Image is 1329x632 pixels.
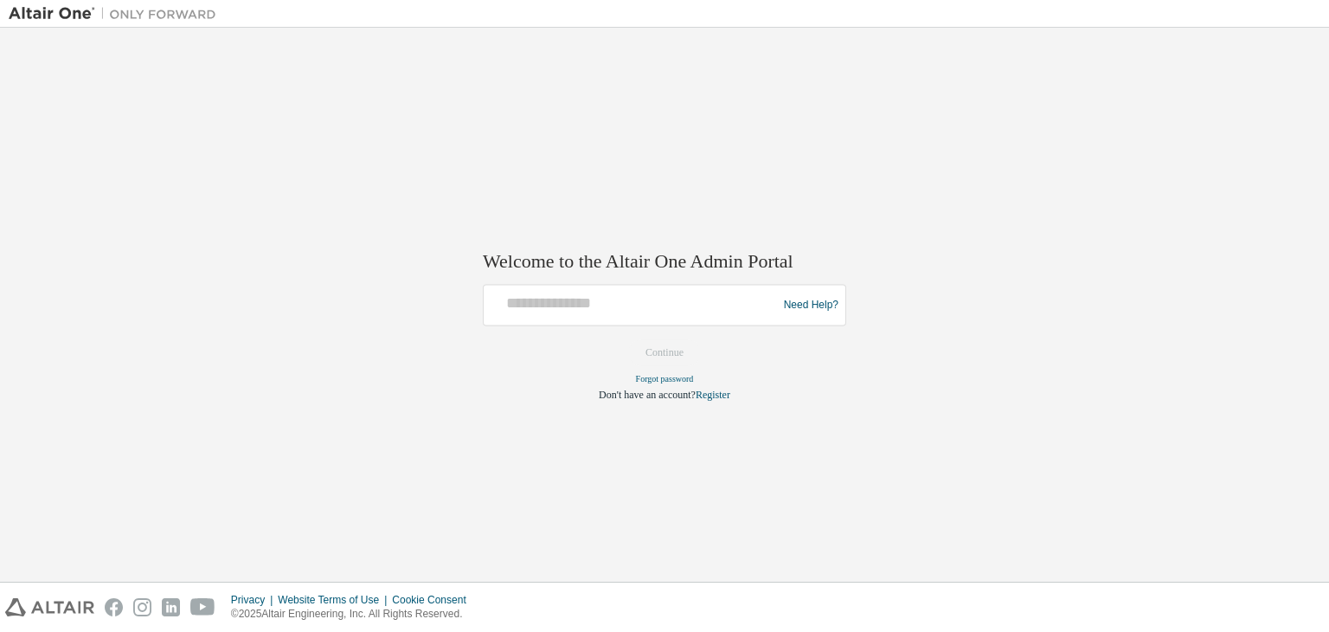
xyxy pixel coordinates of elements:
img: Altair One [9,5,225,23]
img: altair_logo.svg [5,598,94,616]
a: Need Help? [784,305,838,306]
img: facebook.svg [105,598,123,616]
a: Forgot password [636,375,694,384]
p: © 2025 Altair Engineering, Inc. All Rights Reserved. [231,607,477,622]
h2: Welcome to the Altair One Admin Portal [483,249,846,274]
img: linkedin.svg [162,598,180,616]
img: instagram.svg [133,598,151,616]
div: Privacy [231,593,278,607]
img: youtube.svg [190,598,215,616]
span: Don't have an account? [599,390,696,402]
div: Cookie Consent [392,593,476,607]
div: Website Terms of Use [278,593,392,607]
a: Register [696,390,730,402]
